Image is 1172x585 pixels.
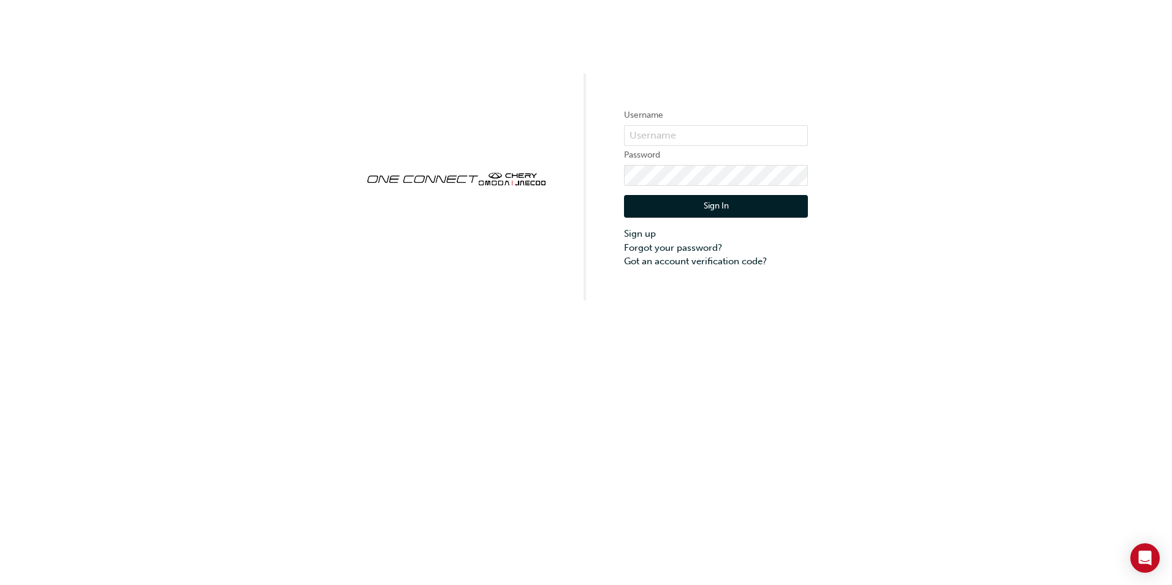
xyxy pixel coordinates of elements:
[624,227,808,241] a: Sign up
[624,125,808,146] input: Username
[624,108,808,123] label: Username
[1130,543,1160,573] div: Open Intercom Messenger
[624,195,808,218] button: Sign In
[364,162,548,194] img: oneconnect
[624,241,808,255] a: Forgot your password?
[624,254,808,269] a: Got an account verification code?
[624,148,808,162] label: Password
